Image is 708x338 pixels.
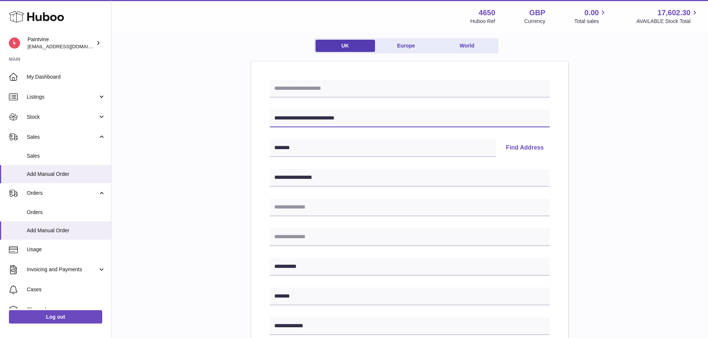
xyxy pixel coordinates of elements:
span: Orders [27,190,98,197]
strong: GBP [529,8,545,18]
a: 17,602.30 AVAILABLE Stock Total [636,8,699,25]
span: 0.00 [585,8,599,18]
span: Listings [27,93,98,101]
span: 17,602.30 [657,8,691,18]
div: Huboo Ref [471,18,495,25]
span: Stock [27,114,98,121]
a: UK [316,40,375,52]
span: Cases [27,286,106,293]
div: Currency [524,18,546,25]
span: My Dashboard [27,73,106,81]
span: Add Manual Order [27,171,106,178]
span: [EMAIL_ADDRESS][DOMAIN_NAME] [28,43,109,49]
img: euan@paintvine.co.uk [9,37,20,49]
span: Sales [27,152,106,160]
span: AVAILABLE Stock Total [636,18,699,25]
span: Sales [27,134,98,141]
a: 0.00 Total sales [574,8,607,25]
span: Total sales [574,18,607,25]
button: Find Address [500,139,550,157]
a: World [437,40,497,52]
strong: 4650 [479,8,495,18]
div: Paintvine [28,36,94,50]
a: Log out [9,310,102,324]
span: Add Manual Order [27,227,106,234]
span: Usage [27,246,106,253]
span: Orders [27,209,106,216]
span: Channels [27,306,106,313]
a: Europe [376,40,436,52]
span: Invoicing and Payments [27,266,98,273]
